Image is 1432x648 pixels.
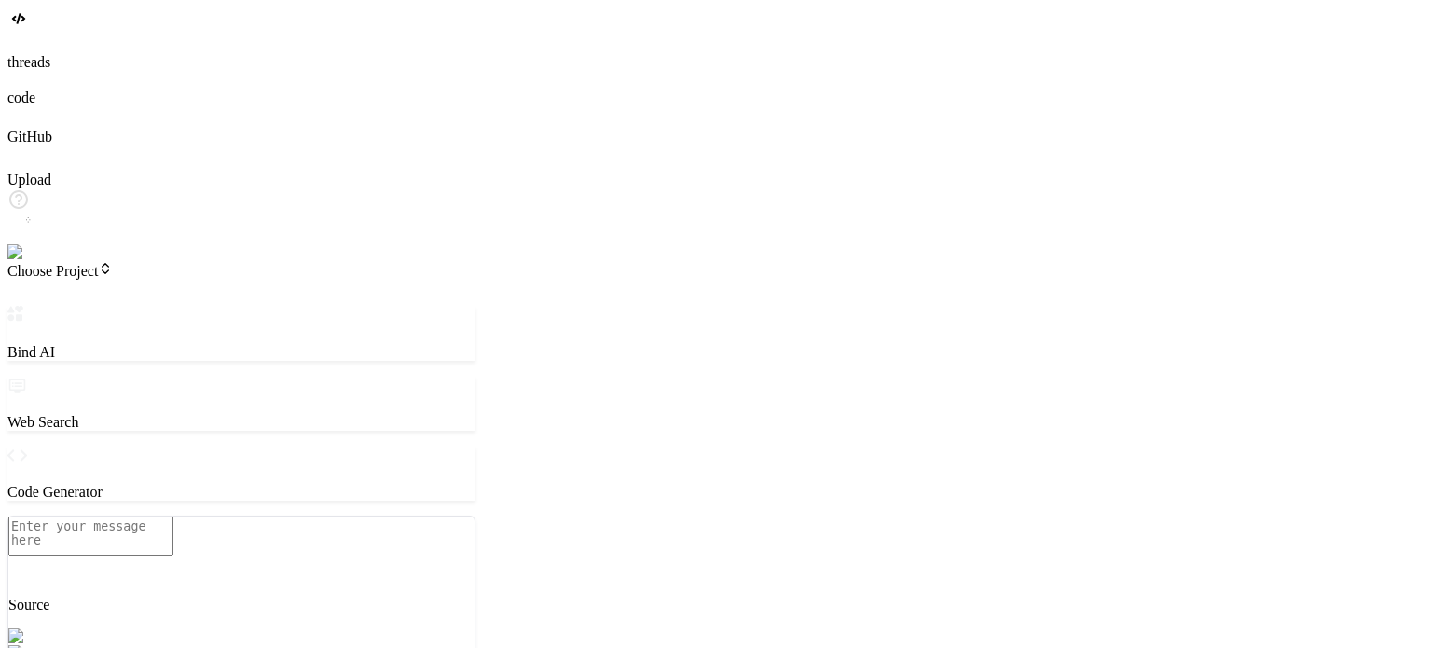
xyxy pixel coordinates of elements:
label: threads [7,54,50,70]
img: Pick Models [8,628,98,645]
label: GitHub [7,129,52,145]
p: Source [8,597,475,614]
p: Web Search [7,414,475,431]
img: signin [7,244,59,261]
label: Upload [7,172,51,187]
label: code [7,90,35,105]
span: Choose Project [7,263,113,279]
p: Code Generator [7,484,475,501]
p: Bind AI [7,344,475,361]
